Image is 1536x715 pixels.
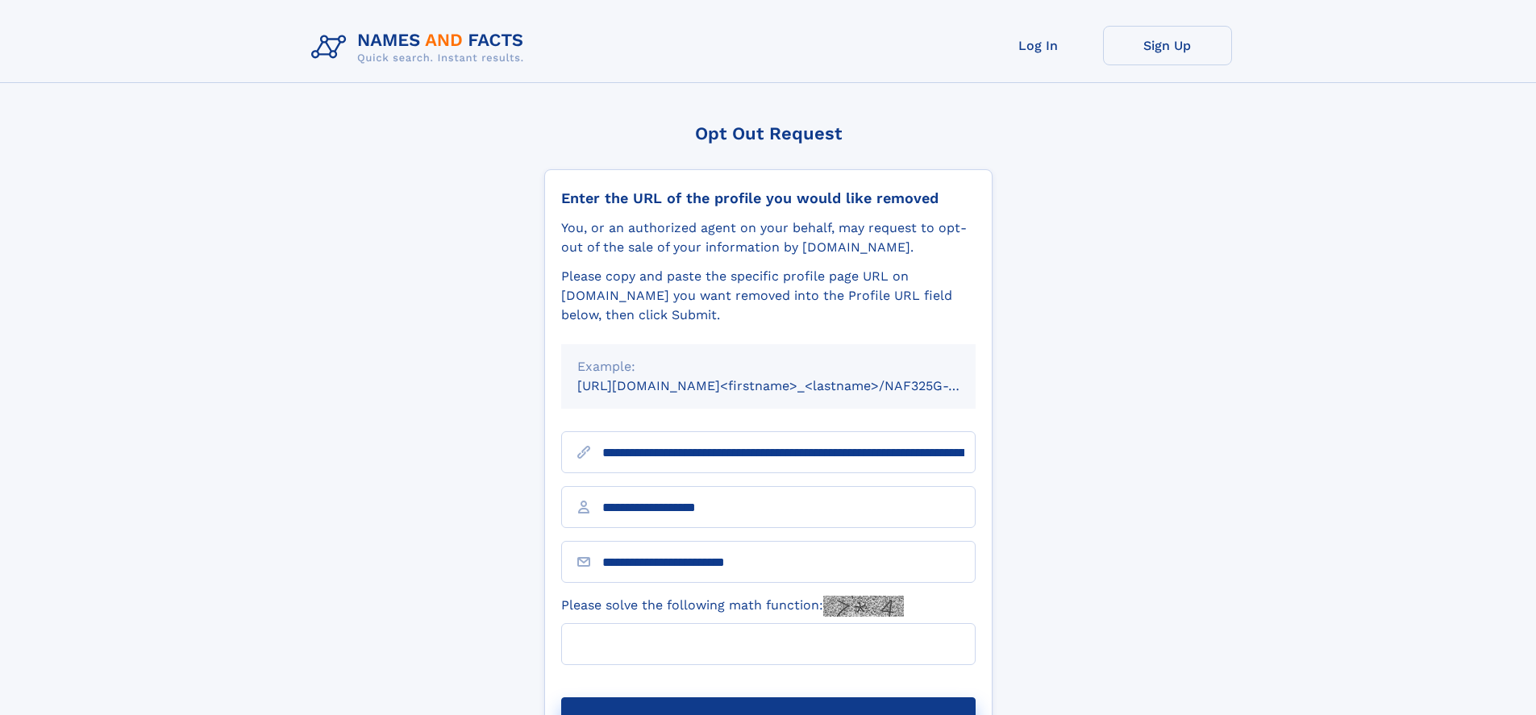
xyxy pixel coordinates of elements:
div: Enter the URL of the profile you would like removed [561,189,976,207]
small: [URL][DOMAIN_NAME]<firstname>_<lastname>/NAF325G-xxxxxxxx [577,378,1006,393]
div: Example: [577,357,959,376]
label: Please solve the following math function: [561,596,904,617]
a: Log In [974,26,1103,65]
div: You, or an authorized agent on your behalf, may request to opt-out of the sale of your informatio... [561,218,976,257]
div: Opt Out Request [544,123,993,143]
div: Please copy and paste the specific profile page URL on [DOMAIN_NAME] you want removed into the Pr... [561,267,976,325]
a: Sign Up [1103,26,1232,65]
img: Logo Names and Facts [305,26,537,69]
